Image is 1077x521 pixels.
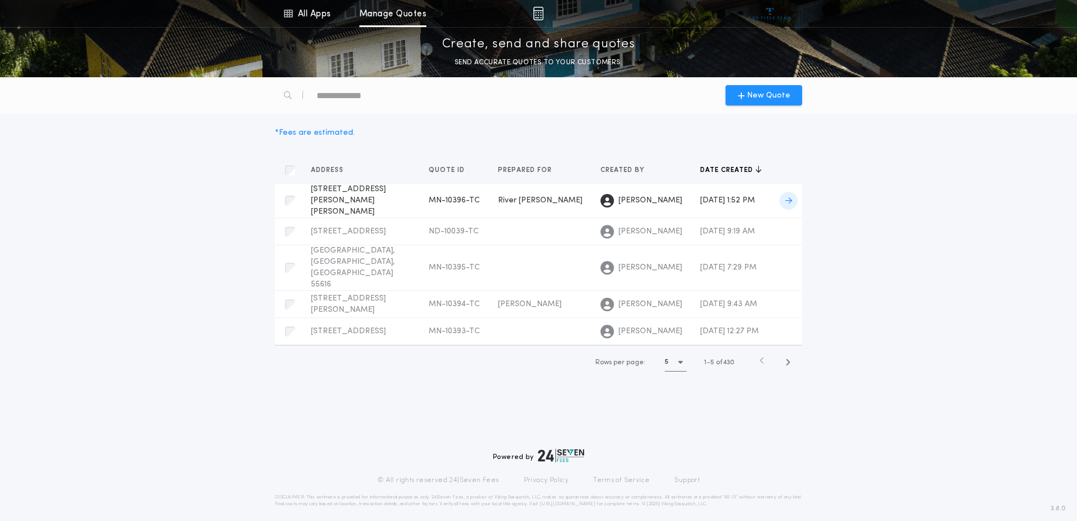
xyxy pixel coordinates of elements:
div: Powered by [493,449,584,462]
span: [STREET_ADDRESS] [311,227,386,236]
img: logo [538,449,584,462]
span: 3.8.0 [1051,504,1066,514]
span: [DATE] 9:19 AM [700,227,755,236]
span: Rows per page: [595,359,646,366]
span: of 430 [716,357,735,368]
p: Create, send and share quotes [442,36,635,54]
img: vs-icon [749,8,791,19]
span: MN-10395-TC [429,263,480,272]
span: [PERSON_NAME] [618,262,682,273]
img: img [533,7,544,20]
span: [GEOGRAPHIC_DATA], [GEOGRAPHIC_DATA], [GEOGRAPHIC_DATA] 55616 [311,246,395,289]
a: Terms of Service [593,476,649,485]
div: * Fees are estimated. [275,127,355,139]
button: Date created [700,165,762,176]
button: 5 [665,354,687,372]
p: © All rights reserved. 24|Seven Fees [377,476,499,485]
span: [PERSON_NAME] [618,299,682,310]
p: SEND ACCURATE QUOTES TO YOUR CUSTOMERS. [455,57,622,68]
span: MN-10396-TC [429,196,480,205]
span: MN-10394-TC [429,300,480,308]
span: Date created [700,166,755,175]
button: Address [311,165,352,176]
span: 1 [704,359,706,366]
h1: 5 [665,356,669,368]
span: [STREET_ADDRESS] [311,327,386,335]
a: [URL][DOMAIN_NAME] [540,502,595,506]
span: [STREET_ADDRESS][PERSON_NAME] [311,294,386,314]
a: Privacy Policy [524,476,569,485]
span: [PERSON_NAME] [618,326,682,337]
span: [PERSON_NAME] [498,300,562,308]
span: River [PERSON_NAME] [498,196,582,205]
span: New Quote [747,90,790,101]
p: DISCLAIMER: This estimate is provided for informational purposes only. 24|Seven Fees, a product o... [275,494,802,507]
span: [STREET_ADDRESS][PERSON_NAME][PERSON_NAME] [311,185,386,216]
span: MN-10393-TC [429,327,480,335]
span: [PERSON_NAME] [618,226,682,237]
button: New Quote [726,85,802,105]
button: Quote ID [429,165,473,176]
span: [DATE] 9:43 AM [700,300,757,308]
span: Quote ID [429,166,467,175]
span: Address [311,166,346,175]
button: Created by [600,165,653,176]
span: Prepared for [498,166,554,175]
span: [DATE] 7:29 PM [700,263,756,272]
span: Created by [600,166,647,175]
span: [PERSON_NAME] [618,195,682,206]
span: 5 [710,359,714,366]
span: ND-10039-TC [429,227,479,236]
a: Support [674,476,700,485]
span: [DATE] 1:52 PM [700,196,755,205]
span: [DATE] 12:27 PM [700,327,759,335]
